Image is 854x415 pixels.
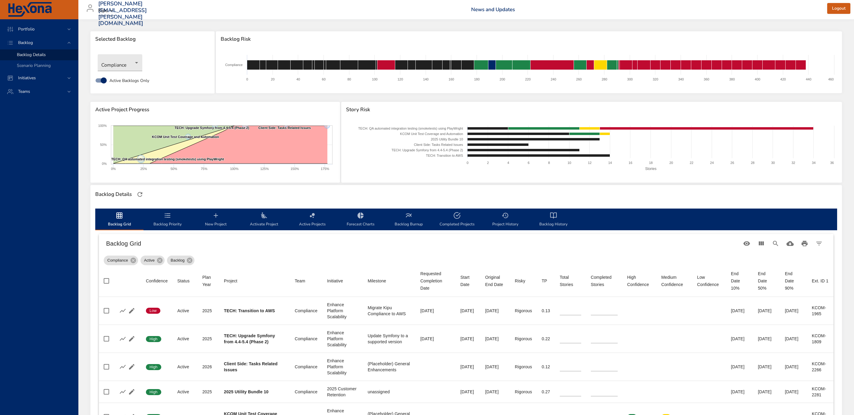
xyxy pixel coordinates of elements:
[327,277,358,285] span: Initiative
[588,161,592,165] text: 12
[98,54,142,71] div: Compliance
[785,336,802,342] div: [DATE]
[542,277,547,285] div: TP
[670,161,673,165] text: 20
[797,236,812,251] button: Print
[758,364,775,370] div: [DATE]
[321,167,329,171] text: 175%
[140,167,147,171] text: 25%
[127,334,136,343] button: Edit Project Details
[627,274,652,288] span: High Confidence
[576,77,581,81] text: 260
[730,161,734,165] text: 26
[548,161,550,165] text: 8
[177,389,193,395] div: Active
[368,277,411,285] span: Milestone
[460,274,475,288] span: Start Date
[768,236,783,251] button: Search
[224,389,269,394] b: 2025 Utility Bundle 10
[812,386,829,398] div: KCOM-2281
[348,77,351,81] text: 80
[177,336,193,342] div: Active
[295,389,317,395] div: Compliance
[542,364,550,370] div: 0.12
[109,77,149,84] span: Active Backlogs Only
[414,143,463,146] text: Client Side: Tasks Related Issues
[95,36,210,42] span: Selected Backlog
[111,167,116,171] text: 0%
[224,361,278,372] b: Client Side: Tasks Related Issues
[421,270,451,292] div: Sort
[295,336,317,342] div: Compliance
[827,3,850,14] button: Logout
[627,336,637,342] span: 0
[731,308,748,314] div: [DATE]
[368,277,386,285] div: Milestone
[295,308,317,314] div: Compliance
[368,361,411,373] div: (Placeholder) General Enhancements
[731,336,748,342] div: [DATE]
[13,89,35,94] span: Teams
[202,308,214,314] div: 2025
[327,302,358,320] div: Enhance Platform Scalability
[327,277,343,285] div: Sort
[13,40,38,46] span: Backlog
[528,161,530,165] text: 6
[785,308,802,314] div: [DATE]
[147,212,188,228] span: Backlog Priority
[127,362,136,371] button: Edit Project Details
[751,161,755,165] text: 28
[731,364,748,370] div: [DATE]
[783,236,797,251] button: Download CSV
[295,364,317,370] div: Compliance
[785,389,802,395] div: [DATE]
[627,274,652,288] div: Sort
[423,77,429,81] text: 140
[271,77,275,81] text: 20
[661,274,688,288] div: Sort
[295,277,305,285] div: Team
[202,364,214,370] div: 2026
[13,75,41,81] span: Initiatives
[661,389,671,395] span: 0
[690,161,693,165] text: 22
[460,336,475,342] div: [DATE]
[104,257,132,263] span: Compliance
[515,336,532,342] div: Rigorous
[485,308,505,314] div: [DATE]
[758,270,775,292] div: End Date 50%
[731,389,748,395] div: [DATE]
[515,389,532,395] div: Rigorous
[175,126,249,130] text: TECH: Upgrade Symfony from 4.4-5.4 (Phase 2)
[346,107,837,113] span: Story Risk
[224,277,238,285] div: Project
[754,236,768,251] button: View Columns
[431,137,463,141] text: 2025 Utility Bundle 10
[608,161,612,165] text: 14
[140,256,165,265] div: Active
[177,277,193,285] span: Status
[758,389,775,395] div: [DATE]
[485,336,505,342] div: [DATE]
[118,334,127,343] button: Show Burnup
[106,239,739,248] h6: Backlog Grid
[327,277,343,285] div: Initiative
[812,333,829,345] div: KCOM-1809
[118,362,127,371] button: Show Burnup
[392,148,463,152] text: TECH: Upgrade Symfony from 4.4-5.4 (Phase 2)
[487,161,489,165] text: 2
[661,364,671,370] span: 0
[704,77,709,81] text: 360
[812,277,828,285] div: Ext. ID 1
[474,77,480,81] text: 180
[372,77,377,81] text: 100
[697,364,706,370] span: 0
[785,364,802,370] div: [DATE]
[467,161,468,165] text: 0
[98,124,107,127] text: 100%
[828,77,834,81] text: 460
[661,336,671,342] span: 0
[224,277,238,285] div: Sort
[140,257,158,263] span: Active
[460,308,475,314] div: [DATE]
